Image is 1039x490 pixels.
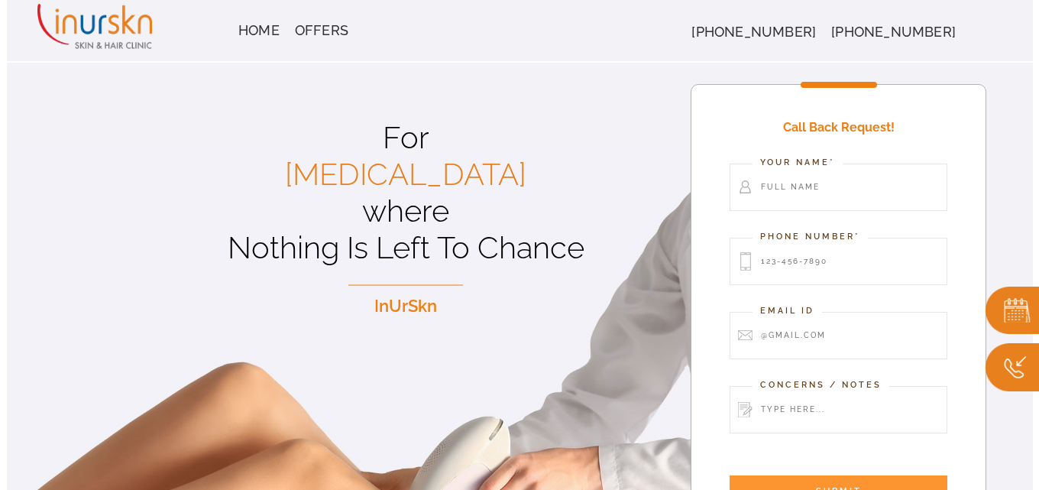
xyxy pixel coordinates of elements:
[691,25,816,39] span: [PHONE_NUMBER]
[730,312,948,359] input: @gmail.com
[730,164,948,211] input: Full Name
[678,17,824,47] a: [PHONE_NUMBER]
[295,24,348,37] span: Offers
[285,156,526,192] span: [MEDICAL_DATA]
[231,15,287,46] a: Home
[753,304,822,318] label: Email Id
[986,343,1039,391] img: Callc.png
[730,386,948,433] input: Type here...
[730,238,948,285] input: 123-456-7890
[753,378,889,392] label: Concerns / Notes
[753,230,868,244] label: Phone Number*
[121,293,691,320] p: InUrSkn
[831,25,956,39] span: [PHONE_NUMBER]
[824,17,963,47] a: [PHONE_NUMBER]
[730,108,948,148] h4: Call Back Request!
[121,119,691,266] p: For where Nothing Is Left To Chance
[238,24,280,37] span: Home
[986,287,1039,335] img: book.png
[287,15,356,46] a: Offers
[753,156,843,170] label: Your Name*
